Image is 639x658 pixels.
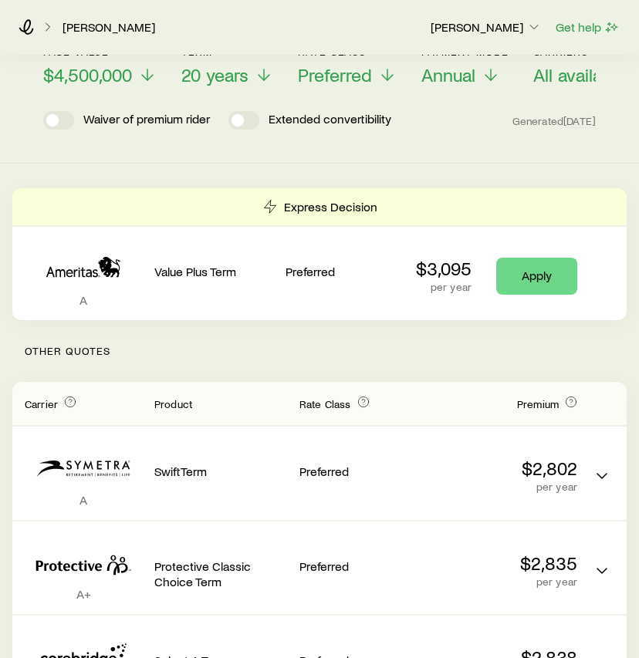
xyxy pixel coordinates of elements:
p: SwiftTerm [154,464,287,479]
button: Payment ModeAnnual [421,46,509,86]
p: A [25,292,142,308]
button: Term20 years [181,46,273,86]
div: Term quotes [12,188,627,320]
span: 20 years [181,64,248,86]
p: per year [416,281,472,293]
span: $4,500,000 [43,64,132,86]
p: Protective Classic Choice Term [154,558,287,589]
p: Other Quotes [12,320,627,382]
span: Carrier [25,397,58,410]
span: Premium [517,397,559,410]
span: [DATE] [563,114,596,128]
p: Express Decision [284,199,377,214]
p: Value Plus Term [154,264,273,279]
button: Get help [555,19,620,36]
p: Waiver of premium rider [83,111,210,130]
button: Rate ClassPreferred [298,46,397,86]
p: Preferred [299,558,432,574]
span: Product [154,397,192,410]
a: Apply [496,258,577,295]
span: Rate Class [299,397,351,410]
p: per year [445,481,577,493]
p: Preferred [286,264,404,279]
a: [PERSON_NAME] [62,20,156,35]
button: Face value$4,500,000 [43,46,157,86]
p: Extended convertibility [269,111,391,130]
span: Annual [421,64,475,86]
p: $3,095 [416,258,472,279]
p: per year [445,575,577,588]
p: [PERSON_NAME] [431,19,542,35]
p: A [25,492,142,508]
p: $2,802 [445,457,577,479]
span: Preferred [298,64,372,86]
p: Preferred [299,464,432,479]
button: [PERSON_NAME] [430,19,543,37]
span: Generated [512,114,596,128]
p: A+ [25,586,142,602]
span: All available [533,64,627,86]
p: $2,835 [445,552,577,574]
